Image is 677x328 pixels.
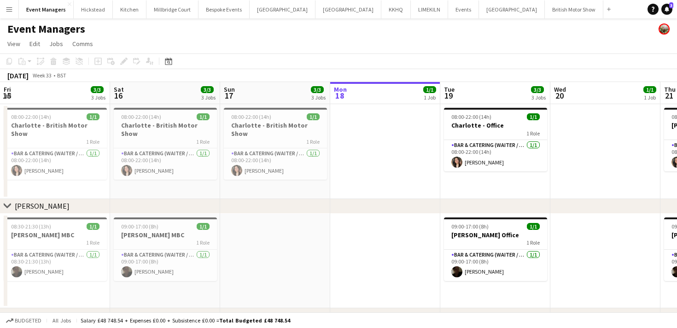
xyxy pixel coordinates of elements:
span: 1/1 [197,113,210,120]
h3: [PERSON_NAME] MBC [4,231,107,239]
button: Millbridge Court [146,0,198,18]
app-job-card: 09:00-17:00 (8h)1/1[PERSON_NAME] MBC1 RoleBar & Catering (Waiter / waitress)1/109:00-17:00 (8h)[P... [114,217,217,281]
div: Salary £48 748.54 + Expenses £0.00 + Subsistence £0.00 = [81,317,290,324]
span: Mon [334,85,347,94]
span: 3 [669,2,673,8]
span: Comms [72,40,93,48]
span: Tue [444,85,455,94]
button: [GEOGRAPHIC_DATA] [250,0,315,18]
span: Wed [554,85,566,94]
span: 09:00-17:00 (8h) [121,223,158,230]
span: 08:00-22:00 (14h) [121,113,161,120]
span: 16 [112,90,124,101]
button: British Motor Show [545,0,603,18]
span: 1 Role [86,239,99,246]
span: 08:00-22:00 (14h) [451,113,491,120]
span: 20 [553,90,566,101]
div: [PERSON_NAME] [15,201,70,211]
app-card-role: Bar & Catering (Waiter / waitress)1/108:30-21:30 (13h)[PERSON_NAME] [4,250,107,281]
span: Budgeted [15,317,41,324]
span: 18 [333,90,347,101]
div: 1 Job [424,94,436,101]
span: 1 Role [196,138,210,145]
app-card-role: Bar & Catering (Waiter / waitress)1/109:00-17:00 (8h)[PERSON_NAME] [114,250,217,281]
span: 19 [443,90,455,101]
h3: Charlotte - British Motor Show [114,121,217,138]
span: Thu [664,85,676,94]
div: [DATE] [7,71,29,80]
a: 3 [661,4,672,15]
span: 3/3 [91,86,104,93]
span: 1 Role [196,239,210,246]
h3: Charlotte - Office [444,121,547,129]
span: 1/1 [423,86,436,93]
app-job-card: 08:00-22:00 (14h)1/1Charlotte - British Motor Show1 RoleBar & Catering (Waiter / waitress)1/108:0... [4,108,107,180]
span: Total Budgeted £48 748.54 [219,317,290,324]
app-user-avatar: Staffing Manager [659,23,670,35]
a: Edit [26,38,44,50]
h1: Event Managers [7,22,85,36]
app-card-role: Bar & Catering (Waiter / waitress)1/108:00-22:00 (14h)[PERSON_NAME] [224,148,327,180]
button: LIMEKILN [411,0,448,18]
span: 08:00-22:00 (14h) [11,113,51,120]
span: 3/3 [311,86,324,93]
span: Fri [4,85,11,94]
app-card-role: Bar & Catering (Waiter / waitress)1/109:00-17:00 (8h)[PERSON_NAME] [444,250,547,281]
span: 1 Role [86,138,99,145]
div: 1 Job [644,94,656,101]
span: 3/3 [531,86,544,93]
span: 1/1 [527,113,540,120]
span: 1/1 [643,86,656,93]
span: 21 [663,90,676,101]
span: Sat [114,85,124,94]
span: 17 [222,90,235,101]
span: 1/1 [527,223,540,230]
div: [PERSON_NAME] [15,311,70,320]
span: 1/1 [307,113,320,120]
span: 1 Role [526,130,540,137]
app-card-role: Bar & Catering (Waiter / waitress)1/108:00-22:00 (14h)[PERSON_NAME] [4,148,107,180]
a: View [4,38,24,50]
span: 1 Role [306,138,320,145]
span: All jobs [51,317,73,324]
app-job-card: 09:00-17:00 (8h)1/1[PERSON_NAME] Office1 RoleBar & Catering (Waiter / waitress)1/109:00-17:00 (8h... [444,217,547,281]
button: Bespoke Events [198,0,250,18]
span: 09:00-17:00 (8h) [451,223,489,230]
div: 3 Jobs [201,94,216,101]
span: 1/1 [87,223,99,230]
h3: Charlotte - British Motor Show [224,121,327,138]
div: 3 Jobs [91,94,105,101]
span: 1/1 [197,223,210,230]
span: 15 [2,90,11,101]
span: Edit [29,40,40,48]
span: 1 Role [526,239,540,246]
span: 08:00-22:00 (14h) [231,113,271,120]
h3: [PERSON_NAME] Office [444,231,547,239]
button: [GEOGRAPHIC_DATA] [479,0,545,18]
span: Sun [224,85,235,94]
span: View [7,40,20,48]
button: Kitchen [113,0,146,18]
button: KKHQ [381,0,411,18]
app-job-card: 08:30-21:30 (13h)1/1[PERSON_NAME] MBC1 RoleBar & Catering (Waiter / waitress)1/108:30-21:30 (13h)... [4,217,107,281]
span: Week 33 [30,72,53,79]
a: Comms [69,38,97,50]
h3: Charlotte - British Motor Show [4,121,107,138]
app-job-card: 08:00-22:00 (14h)1/1Charlotte - British Motor Show1 RoleBar & Catering (Waiter / waitress)1/108:0... [114,108,217,180]
div: 3 Jobs [311,94,326,101]
div: 3 Jobs [531,94,546,101]
h3: [PERSON_NAME] MBC [114,231,217,239]
button: Budgeted [5,316,43,326]
app-card-role: Bar & Catering (Waiter / waitress)1/108:00-22:00 (14h)[PERSON_NAME] [444,140,547,171]
span: 08:30-21:30 (13h) [11,223,51,230]
app-job-card: 08:00-22:00 (14h)1/1Charlotte - British Motor Show1 RoleBar & Catering (Waiter / waitress)1/108:0... [224,108,327,180]
span: 3/3 [201,86,214,93]
app-job-card: 08:00-22:00 (14h)1/1Charlotte - Office1 RoleBar & Catering (Waiter / waitress)1/108:00-22:00 (14h... [444,108,547,171]
span: Jobs [49,40,63,48]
